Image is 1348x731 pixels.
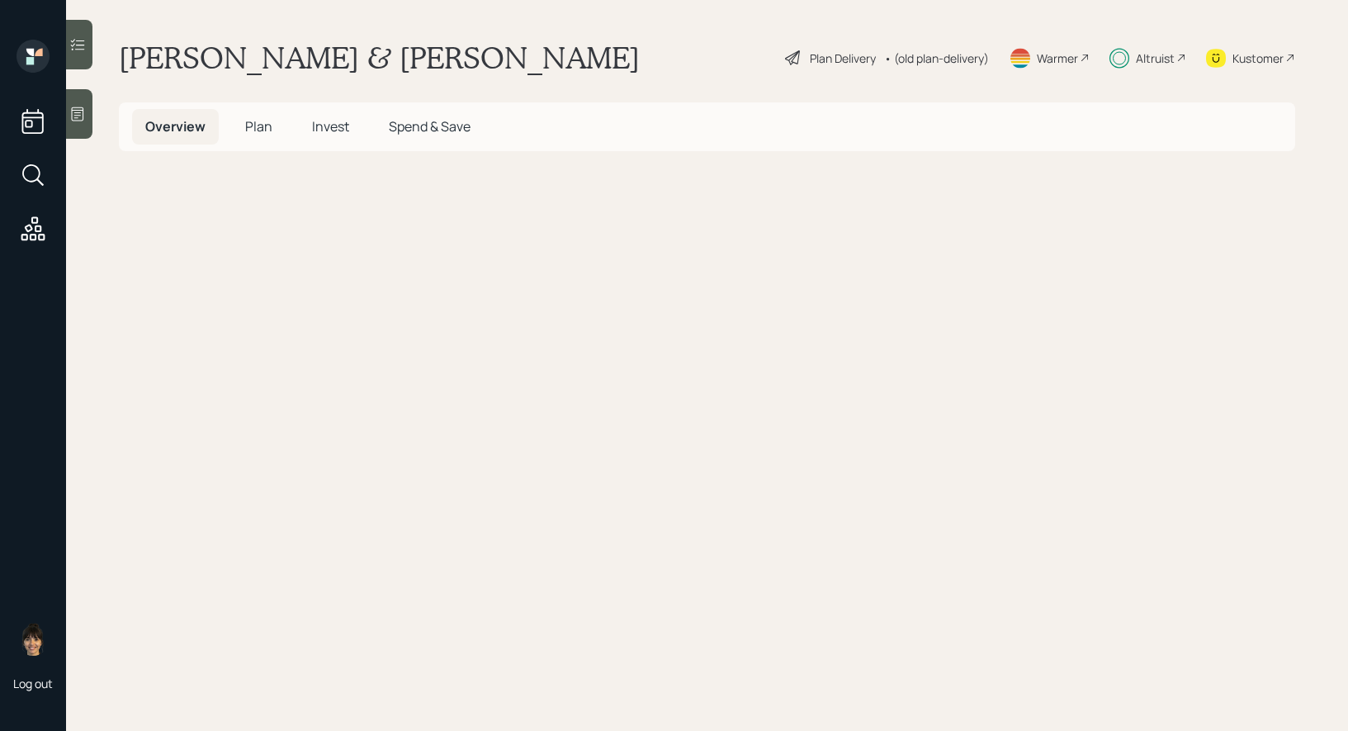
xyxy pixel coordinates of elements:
[312,117,349,135] span: Invest
[17,623,50,656] img: treva-nostdahl-headshot.png
[245,117,272,135] span: Plan
[119,40,640,76] h1: [PERSON_NAME] & [PERSON_NAME]
[1037,50,1078,67] div: Warmer
[884,50,989,67] div: • (old plan-delivery)
[13,676,53,691] div: Log out
[389,117,471,135] span: Spend & Save
[1232,50,1284,67] div: Kustomer
[145,117,206,135] span: Overview
[1136,50,1175,67] div: Altruist
[810,50,876,67] div: Plan Delivery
